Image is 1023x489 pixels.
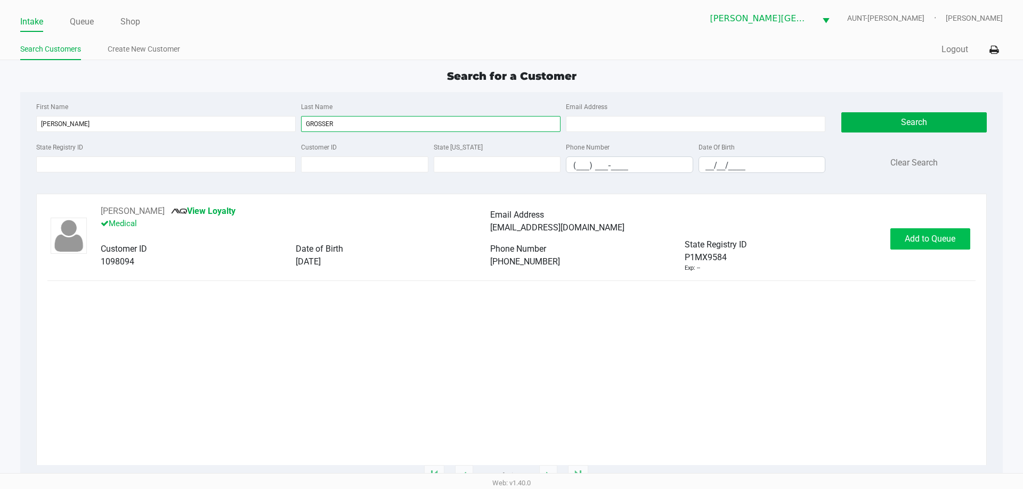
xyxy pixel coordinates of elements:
[685,251,727,264] span: P1MX9584
[566,102,607,112] label: Email Address
[490,244,546,254] span: Phone Number
[434,143,483,152] label: State [US_STATE]
[847,13,946,24] span: AUNT-[PERSON_NAME]
[699,157,825,173] input: Format: MM/DD/YYYY
[841,112,986,132] button: Search
[101,256,134,267] span: 1098094
[890,156,938,169] button: Clear Search
[455,465,473,486] app-submit-button: Previous
[905,234,955,244] span: Add to Queue
[710,12,809,25] span: [PERSON_NAME][GEOGRAPHIC_DATA]
[685,264,700,273] div: Exp: --
[566,143,610,152] label: Phone Number
[490,210,544,220] span: Email Address
[566,156,693,173] kendo-maskedtextbox: Format: (999) 999-9999
[101,218,490,230] p: Medical
[108,43,180,56] a: Create New Customer
[484,470,529,481] span: 1 - 1 of 1 items
[20,43,81,56] a: Search Customers
[816,6,836,31] button: Select
[946,13,1003,24] span: [PERSON_NAME]
[941,43,968,56] button: Logout
[296,256,321,267] span: [DATE]
[424,465,444,486] app-submit-button: Move to first page
[70,14,94,29] a: Queue
[699,143,735,152] label: Date Of Birth
[566,157,693,173] input: Format: (999) 999-9999
[890,228,970,250] button: Add to Queue
[492,479,531,487] span: Web: v1.40.0
[301,102,332,112] label: Last Name
[568,465,588,486] app-submit-button: Move to last page
[699,156,826,173] kendo-maskedtextbox: Format: MM/DD/YYYY
[296,244,343,254] span: Date of Birth
[101,205,165,218] button: See customer info
[490,256,560,267] span: [PHONE_NUMBER]
[685,239,747,250] span: State Registry ID
[101,244,147,254] span: Customer ID
[36,143,83,152] label: State Registry ID
[36,102,68,112] label: First Name
[539,465,557,486] app-submit-button: Next
[171,206,236,216] a: View Loyalty
[20,14,43,29] a: Intake
[120,14,140,29] a: Shop
[447,70,577,82] span: Search for a Customer
[301,143,337,152] label: Customer ID
[490,222,624,233] span: [EMAIL_ADDRESS][DOMAIN_NAME]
